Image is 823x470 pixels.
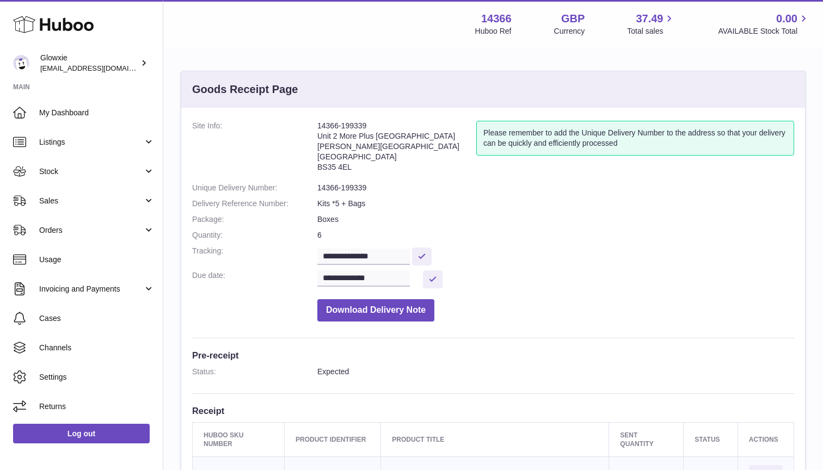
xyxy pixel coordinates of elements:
span: Settings [39,372,155,382]
span: [EMAIL_ADDRESS][DOMAIN_NAME] [40,64,160,72]
span: Invoicing and Payments [39,284,143,294]
dt: Due date: [192,270,317,288]
span: Channels [39,343,155,353]
span: Cases [39,313,155,324]
h3: Pre-receipt [192,349,794,361]
span: Usage [39,255,155,265]
dd: Kits *5 + Bags [317,199,794,209]
div: Glowxie [40,53,138,73]
h3: Goods Receipt Page [192,82,298,97]
dt: Tracking: [192,246,317,265]
span: Returns [39,401,155,412]
span: Total sales [627,26,675,36]
dt: Delivery Reference Number: [192,199,317,209]
span: AVAILABLE Stock Total [718,26,810,36]
dt: Quantity: [192,230,317,240]
dt: Status: [192,367,317,377]
dd: Expected [317,367,794,377]
dd: 14366-199339 [317,183,794,193]
th: Product title [381,422,609,456]
th: Sent Quantity [609,422,684,456]
dt: Package: [192,214,317,225]
a: Log out [13,424,150,443]
h3: Receipt [192,405,794,417]
span: Sales [39,196,143,206]
span: 37.49 [636,11,663,26]
img: suraj@glowxie.com [13,55,29,71]
address: 14366-199339 Unit 2 More Plus [GEOGRAPHIC_DATA] [PERSON_NAME][GEOGRAPHIC_DATA] [GEOGRAPHIC_DATA] ... [317,121,476,177]
button: Download Delivery Note [317,299,434,321]
div: Please remember to add the Unique Delivery Number to the address so that your delivery can be qui... [476,121,794,156]
strong: GBP [561,11,585,26]
span: Stock [39,166,143,177]
strong: 14366 [481,11,512,26]
dt: Unique Delivery Number: [192,183,317,193]
span: My Dashboard [39,108,155,118]
a: 37.49 Total sales [627,11,675,36]
div: Currency [554,26,585,36]
th: Status [684,422,738,456]
th: Huboo SKU Number [193,422,285,456]
th: Actions [738,422,794,456]
span: Orders [39,225,143,236]
span: Listings [39,137,143,147]
dd: Boxes [317,214,794,225]
dd: 6 [317,230,794,240]
div: Huboo Ref [475,26,512,36]
th: Product Identifier [285,422,381,456]
a: 0.00 AVAILABLE Stock Total [718,11,810,36]
dt: Site Info: [192,121,317,177]
span: 0.00 [776,11,797,26]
